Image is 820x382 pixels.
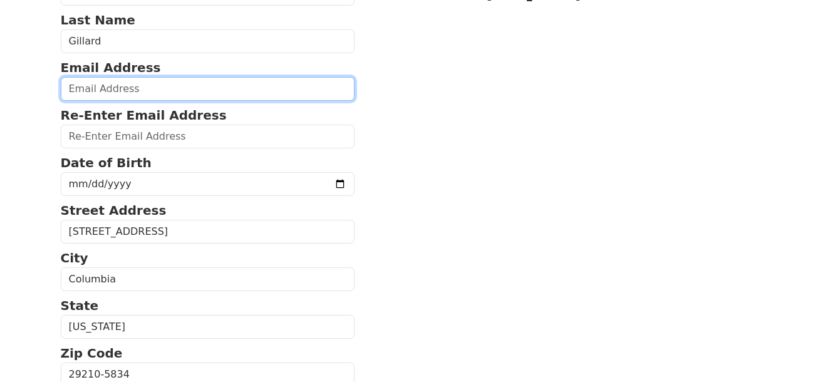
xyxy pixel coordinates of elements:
strong: Last Name [61,13,135,28]
strong: Street Address [61,203,167,218]
input: Last Name [61,29,355,53]
strong: Email Address [61,60,161,75]
strong: Re-Enter Email Address [61,108,227,123]
strong: Date of Birth [61,155,152,170]
strong: City [61,250,88,266]
strong: State [61,298,99,313]
input: Street Address [61,220,355,244]
input: Re-Enter Email Address [61,125,355,148]
input: Email Address [61,77,355,101]
input: City [61,267,355,291]
strong: Zip Code [61,346,123,361]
